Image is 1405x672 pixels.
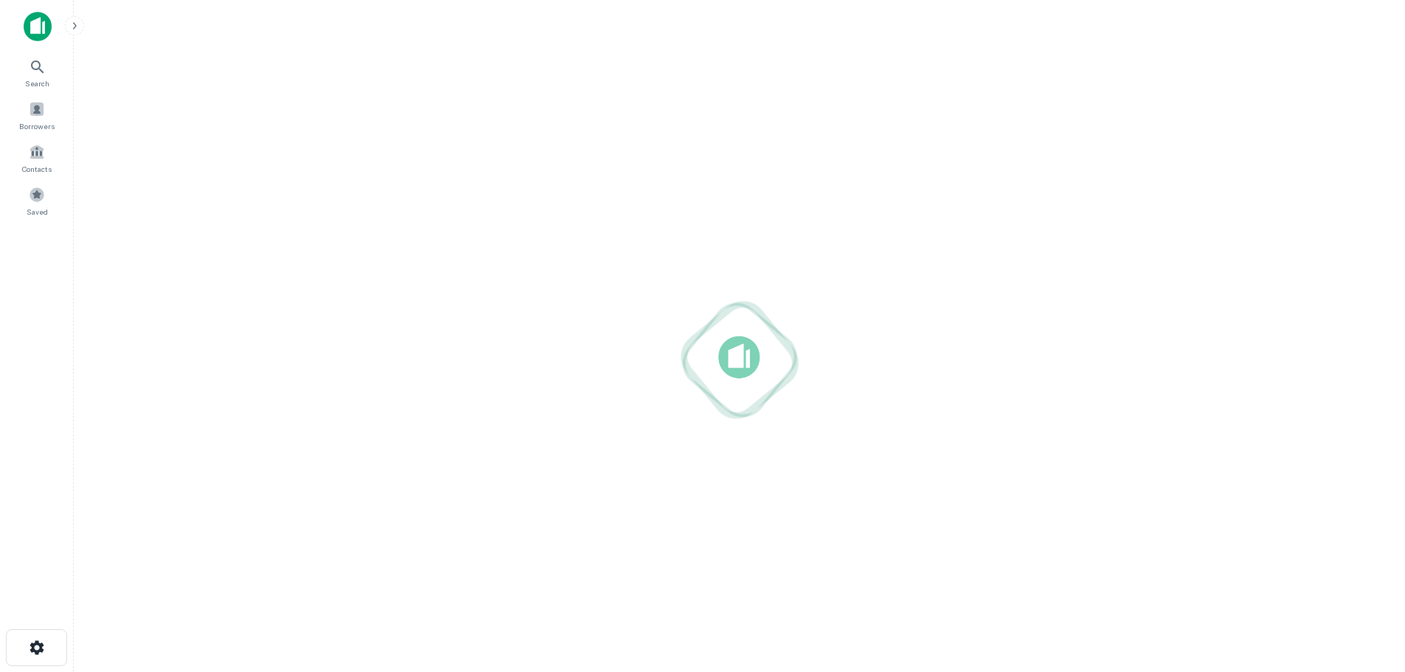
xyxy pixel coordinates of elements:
iframe: Chat Widget [1331,554,1405,625]
img: capitalize-icon.png [24,12,52,41]
a: Saved [4,181,69,221]
span: Saved [27,206,48,218]
a: Contacts [4,138,69,178]
a: Search [4,52,69,92]
span: Borrowers [19,120,55,132]
span: Contacts [22,163,52,175]
span: Search [25,77,49,89]
a: Borrowers [4,95,69,135]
